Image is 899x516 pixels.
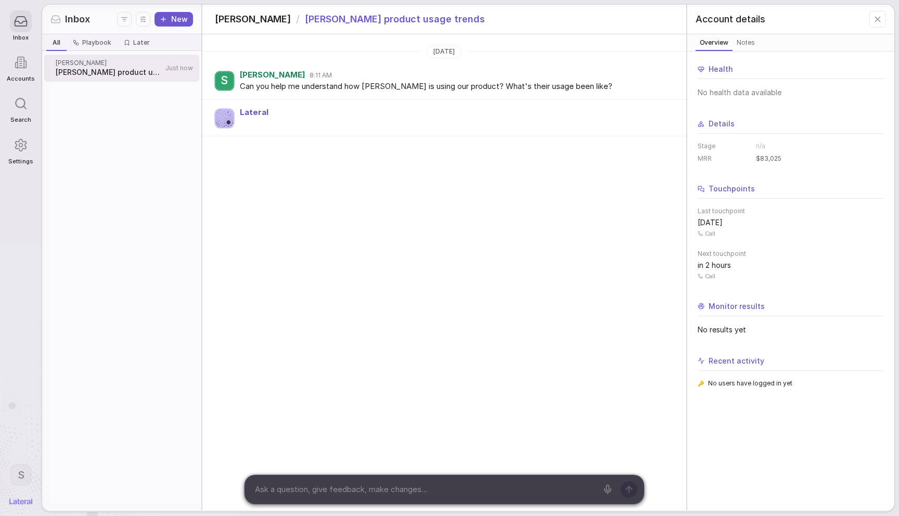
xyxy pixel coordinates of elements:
[709,301,765,312] span: Monitor results
[705,230,715,237] span: Call
[709,64,733,74] span: Health
[698,37,730,48] span: Overview
[53,38,60,47] span: All
[708,379,793,388] span: No users have logged in yet
[698,217,723,228] span: [DATE]
[165,64,193,72] span: Just now
[7,129,35,170] a: Settings
[8,158,33,165] span: Settings
[705,273,715,280] span: Call
[10,117,31,123] span: Search
[698,207,884,215] span: Last touchpoint
[7,46,35,87] a: Accounts
[433,47,455,56] span: [DATE]
[7,75,35,82] span: Accounts
[756,154,781,163] span: $83,025
[698,154,750,163] dt: MRR
[709,184,755,194] span: Touchpoints
[296,12,300,26] span: /
[698,380,704,388] span: 🔑
[240,108,268,116] span: Lateral
[133,38,150,47] span: Later
[698,87,884,98] span: No health data available
[310,71,332,80] span: 8:11 AM
[65,12,90,26] span: Inbox
[56,59,162,67] span: [PERSON_NAME]
[698,260,731,270] span: in 2 hours
[13,34,29,41] span: Inbox
[735,37,757,48] span: Notes
[117,12,132,27] button: Filters
[56,67,162,78] span: [PERSON_NAME] product usage trends
[240,81,670,93] span: Can you help me understand how [PERSON_NAME] is using our product? What's their usage been like?
[155,12,193,27] button: New thread
[240,71,305,80] span: [PERSON_NAME]
[215,109,234,128] img: Agent avatar
[305,12,484,26] span: [PERSON_NAME] product usage trends
[7,5,35,46] a: Inbox
[221,74,228,87] span: S
[709,356,764,366] span: Recent activity
[698,325,884,335] span: No results yet
[136,12,150,27] button: Display settings
[9,498,32,505] img: Lateral
[44,55,199,82] a: [PERSON_NAME][PERSON_NAME] product usage trendsJust now
[240,117,670,130] span: Writing your answer...
[215,12,291,26] span: [PERSON_NAME]
[756,142,765,150] span: n/a
[18,468,24,482] span: S
[709,119,735,129] span: Details
[82,38,111,47] span: Playbook
[698,142,750,150] dt: Stage
[698,250,884,258] span: Next touchpoint
[696,12,765,26] span: Account details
